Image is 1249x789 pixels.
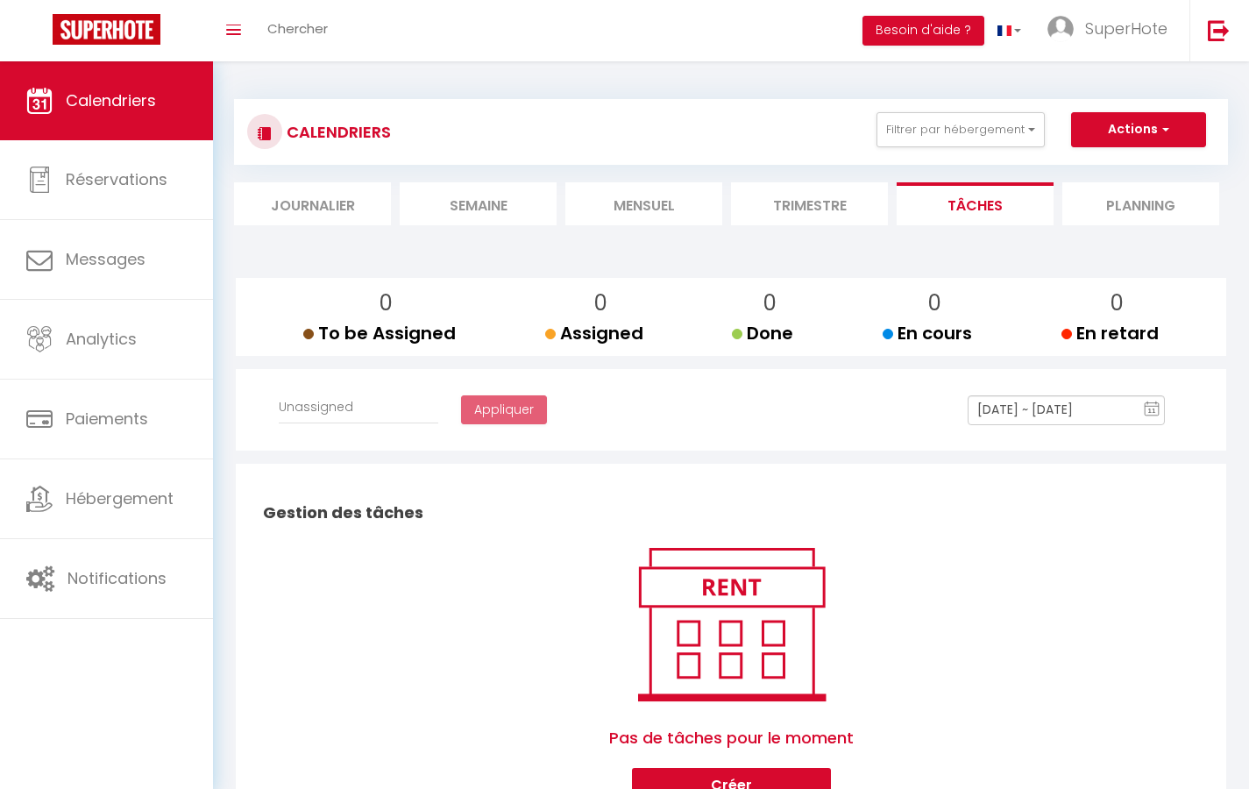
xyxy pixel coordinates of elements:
[883,321,972,345] span: En cours
[14,7,67,60] button: Ouvrir le widget de chat LiveChat
[1071,112,1206,147] button: Actions
[66,487,174,509] span: Hébergement
[862,16,984,46] button: Besoin d'aide ?
[1062,182,1219,225] li: Planning
[1085,18,1167,39] span: SuperHote
[731,182,888,225] li: Trimestre
[732,321,793,345] span: Done
[259,486,1203,540] h2: Gestion des tâches
[968,395,1165,425] input: Select Date Range
[1208,19,1230,41] img: logout
[545,321,643,345] span: Assigned
[53,14,160,45] img: Super Booking
[876,112,1045,147] button: Filtrer par hébergement
[461,395,547,425] button: Appliquer
[66,328,137,350] span: Analytics
[317,287,456,320] p: 0
[267,19,328,38] span: Chercher
[1075,287,1159,320] p: 0
[1047,16,1074,42] img: ...
[609,708,854,768] span: Pas de tâches pour le moment
[400,182,557,225] li: Semaine
[282,112,391,152] h3: CALENDRIERS
[66,248,145,270] span: Messages
[897,287,972,320] p: 0
[620,540,843,708] img: rent.png
[66,89,156,111] span: Calendriers
[67,567,167,589] span: Notifications
[559,287,643,320] p: 0
[66,408,148,430] span: Paiements
[1148,407,1157,415] text: 11
[565,182,722,225] li: Mensuel
[303,321,456,345] span: To be Assigned
[897,182,1054,225] li: Tâches
[234,182,391,225] li: Journalier
[66,168,167,190] span: Réservations
[1061,321,1159,345] span: En retard
[746,287,793,320] p: 0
